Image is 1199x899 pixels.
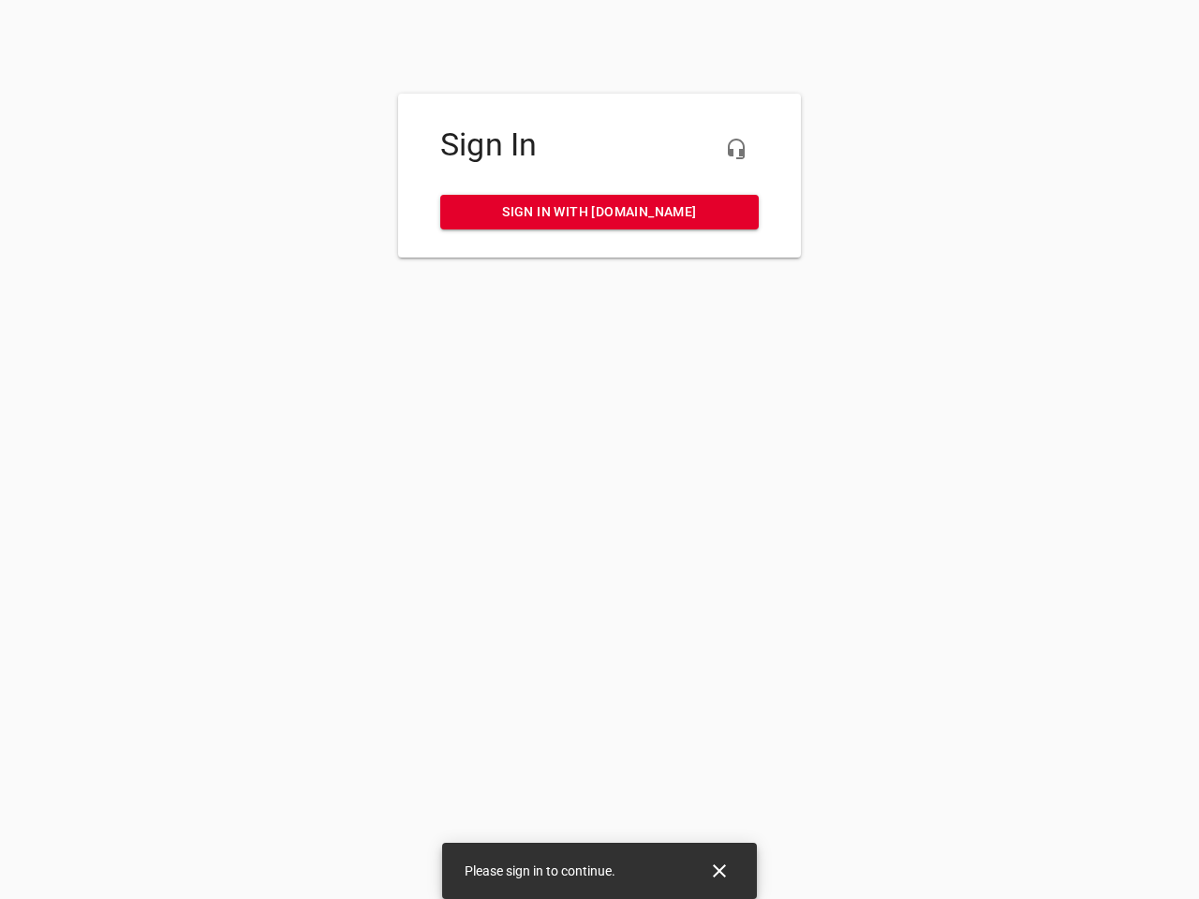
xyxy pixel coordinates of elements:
[440,126,759,164] h4: Sign In
[697,848,742,893] button: Close
[455,200,744,224] span: Sign in with [DOMAIN_NAME]
[714,126,759,171] button: Live Chat
[440,195,759,229] a: Sign in with [DOMAIN_NAME]
[465,863,615,878] span: Please sign in to continue.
